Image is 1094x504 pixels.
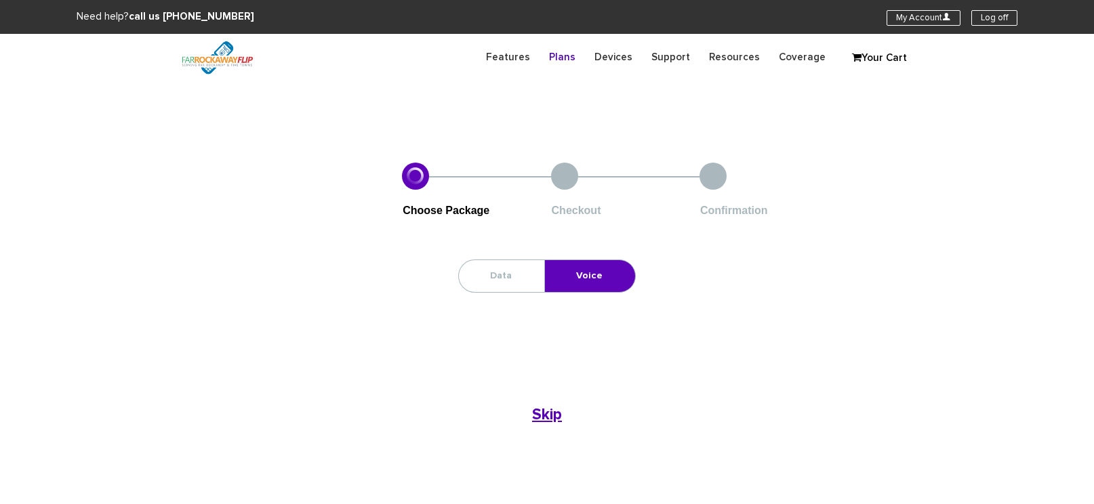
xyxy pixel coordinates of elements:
[642,44,700,70] a: Support
[845,48,913,68] a: Your Cart
[508,407,586,423] a: Skip
[459,260,543,292] a: Data
[532,407,562,423] b: Skip
[477,44,540,70] a: Features
[552,205,601,216] span: Checkout
[545,260,634,292] a: Voice
[585,44,642,70] a: Devices
[403,205,489,216] span: Choose Package
[887,10,960,26] a: My AccountU
[769,44,835,70] a: Coverage
[129,12,254,22] strong: call us [PHONE_NUMBER]
[971,10,1017,26] a: Log off
[700,44,769,70] a: Resources
[942,12,951,21] i: U
[700,205,768,216] span: Confirmation
[77,12,254,22] span: Need help?
[171,34,264,81] img: FiveTownsFlip
[540,44,585,70] a: Plans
